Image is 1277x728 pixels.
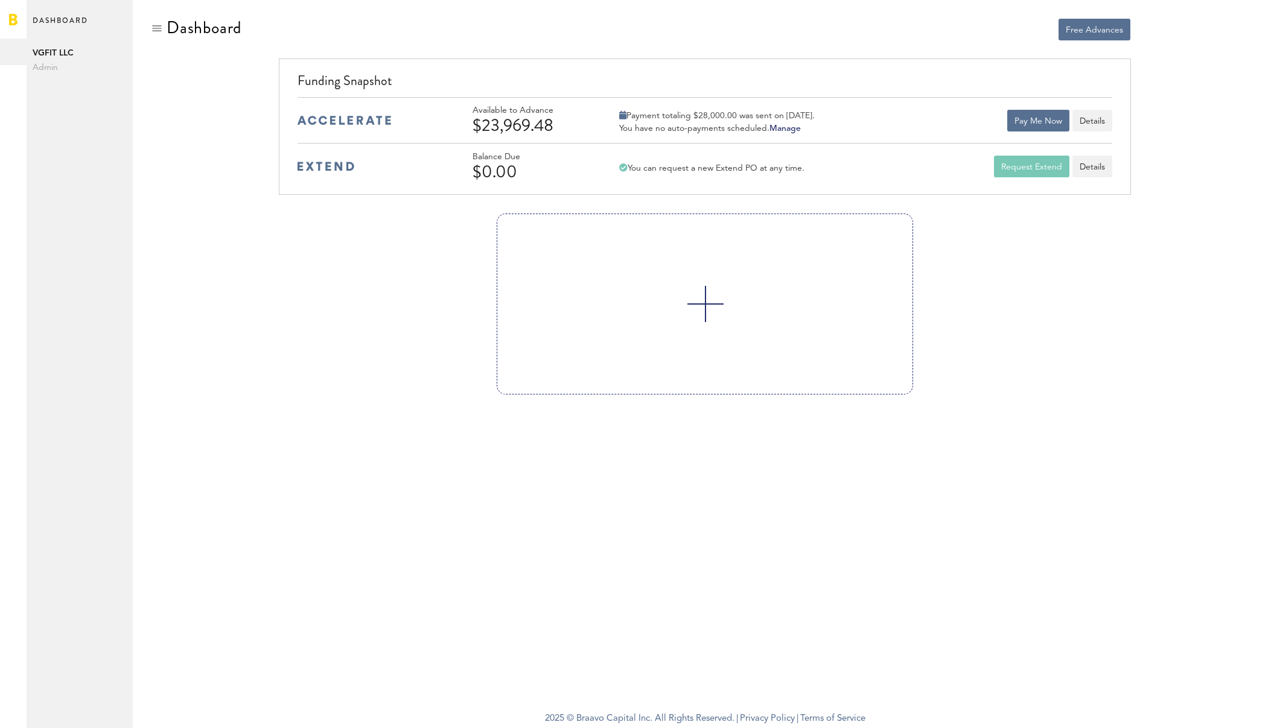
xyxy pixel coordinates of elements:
[769,124,801,133] a: Manage
[545,710,734,728] span: 2025 © Braavo Capital Inc. All Rights Reserved.
[800,714,865,723] a: Terms of Service
[298,162,354,171] img: extend-medium-blue-logo.svg
[473,116,587,135] div: $23,969.48
[298,71,1112,97] div: Funding Snapshot
[619,163,804,174] div: You can request a new Extend PO at any time.
[298,116,391,125] img: accelerate-medium-blue-logo.svg
[33,13,88,39] span: Dashboard
[167,18,241,37] div: Dashboard
[1007,110,1069,131] button: Pay Me Now
[619,110,815,121] div: Payment totaling $28,000.00 was sent on [DATE].
[1072,110,1112,131] button: Details
[740,714,795,723] a: Privacy Policy
[1059,19,1130,40] button: Free Advances
[994,156,1069,177] button: Request Extend
[33,60,127,75] span: Admin
[619,123,815,134] div: You have no auto-payments scheduled.
[473,106,587,116] div: Available to Advance
[33,46,127,60] span: VGFIT LLC
[473,162,587,182] div: $0.00
[1072,156,1112,177] a: Details
[473,152,587,162] div: Balance Due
